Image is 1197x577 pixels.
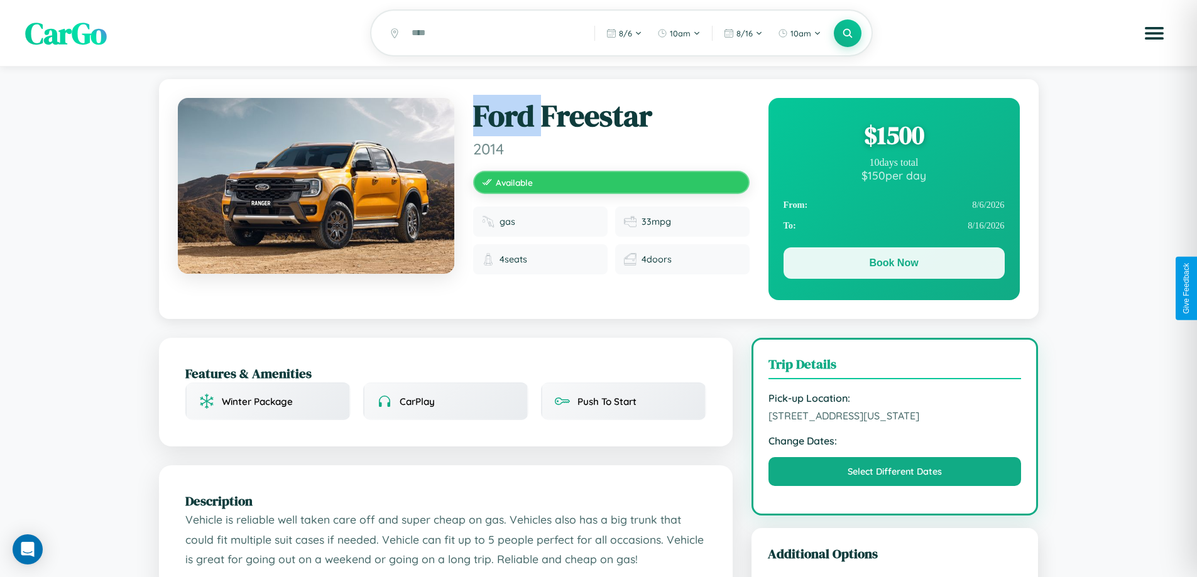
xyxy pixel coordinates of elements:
span: [STREET_ADDRESS][US_STATE] [768,409,1022,422]
img: Doors [624,253,637,266]
h2: Description [185,492,706,510]
span: 33 mpg [642,216,671,227]
h1: Ford Freestar [473,98,750,134]
span: 8 / 6 [619,28,632,38]
button: Book Now [784,247,1005,279]
strong: From: [784,200,808,210]
span: 10am [670,28,691,38]
span: 8 / 16 [736,28,753,38]
img: Fuel type [482,215,495,228]
p: Vehicle is reliable well taken care off and super cheap on gas. Vehicles also has a big trunk tha... [185,510,706,569]
h3: Additional Options [768,544,1022,563]
button: Open menu [1137,16,1172,51]
button: 10am [772,23,828,43]
strong: Pick-up Location: [768,392,1022,404]
button: Select Different Dates [768,457,1022,486]
span: 4 doors [642,254,672,265]
span: 2014 [473,139,750,158]
img: Ford Freestar 2014 [178,98,454,274]
span: CarGo [25,13,107,54]
div: 8 / 6 / 2026 [784,195,1005,215]
h2: Features & Amenities [185,364,706,382]
div: $ 1500 [784,118,1005,152]
button: 8/6 [600,23,648,43]
img: Fuel efficiency [624,215,637,228]
button: 8/16 [718,23,769,43]
div: Give Feedback [1182,263,1191,314]
div: 10 days total [784,157,1005,168]
button: 10am [651,23,707,43]
h3: Trip Details [768,355,1022,379]
div: Open Intercom Messenger [13,534,43,564]
div: $ 150 per day [784,168,1005,182]
span: Available [496,177,533,188]
div: 8 / 16 / 2026 [784,215,1005,236]
span: 10am [790,28,811,38]
span: 4 seats [500,254,527,265]
img: Seats [482,253,495,266]
span: CarPlay [400,396,435,407]
span: Winter Package [222,396,293,407]
strong: To: [784,220,796,231]
span: gas [500,216,515,227]
span: Push To Start [577,396,637,407]
strong: Change Dates: [768,434,1022,447]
